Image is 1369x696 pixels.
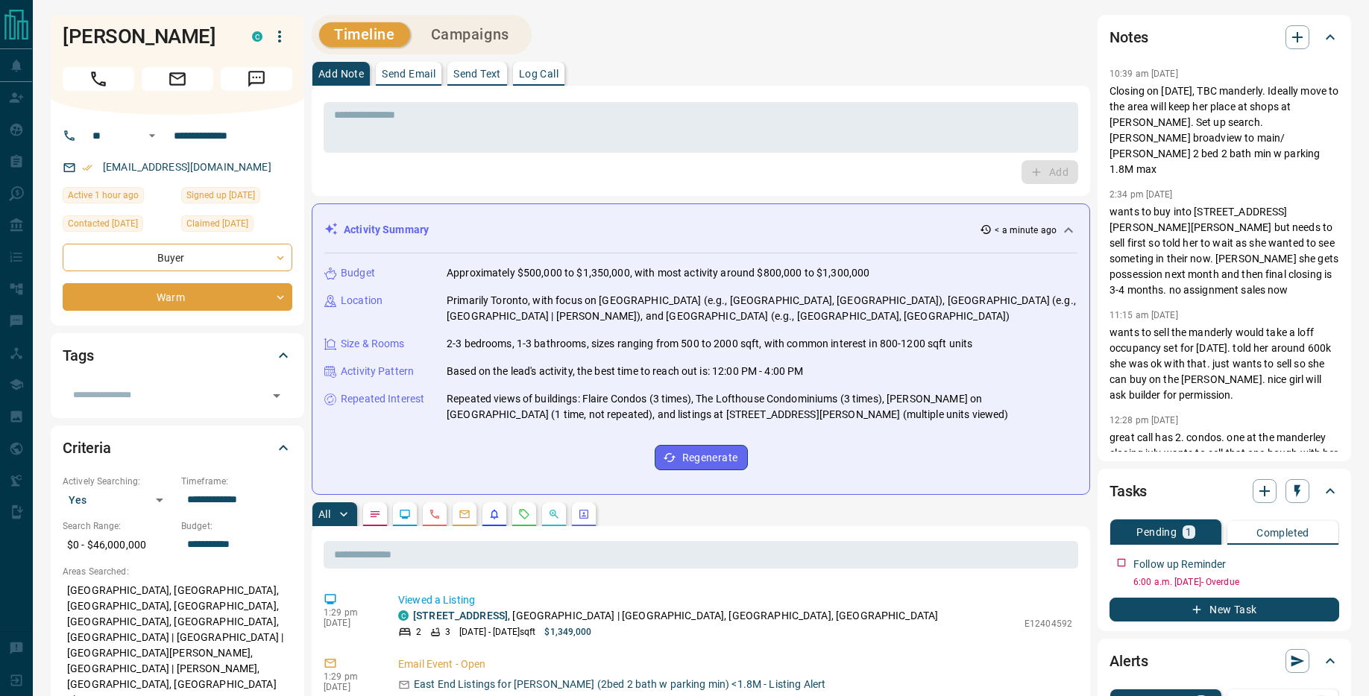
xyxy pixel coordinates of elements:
p: Timeframe: [181,475,292,488]
p: E12404592 [1025,617,1072,630]
svg: Calls [429,508,441,520]
p: 6:00 a.m. [DATE] - Overdue [1133,575,1339,589]
div: Warm [63,283,292,311]
span: Call [63,67,134,91]
p: Approximately $500,000 to $1,350,000, with most activity around $800,000 to $1,300,000 [447,265,869,281]
p: $1,349,000 [544,625,591,639]
p: Email Event - Open [398,657,1072,672]
p: $0 - $46,000,000 [63,533,174,557]
div: Tue Sep 16 2025 [63,187,174,208]
p: Follow up Reminder [1133,557,1226,572]
p: Budget: [181,519,292,533]
div: Tue Mar 29 2016 [181,215,292,236]
p: wants to buy into [STREET_ADDRESS][PERSON_NAME][PERSON_NAME] but needs to sell first so told her ... [1110,204,1339,298]
p: 12:28 pm [DATE] [1110,415,1178,425]
svg: Lead Browsing Activity [399,508,411,520]
div: Tags [63,338,292,373]
p: Log Call [519,69,558,79]
div: Tasks [1110,473,1339,509]
h2: Criteria [63,436,111,460]
p: Activity Pattern [341,364,414,379]
p: Closing on [DATE], TBC manderly. Ideally move to the area will keep her place at shops at [PERSON... [1110,83,1339,177]
p: 2 [416,625,421,639]
p: 2:34 pm [DATE] [1110,189,1173,200]
button: New Task [1110,598,1339,621]
p: 11:15 am [DATE] [1110,310,1178,320]
p: Areas Searched: [63,565,292,578]
a: [STREET_ADDRESS] [413,610,508,621]
a: [EMAIL_ADDRESS][DOMAIN_NAME] [103,161,271,173]
button: Timeline [319,22,410,47]
p: 1:29 pm [324,607,376,618]
p: < a minute ago [995,224,1057,237]
p: All [318,509,330,519]
div: Alerts [1110,643,1339,679]
div: Yes [63,488,174,512]
p: 10:39 am [DATE] [1110,69,1178,79]
p: 3 [445,625,450,639]
span: Signed up [DATE] [186,188,255,203]
p: 1:29 pm [324,671,376,682]
p: wants to sell the manderly would take a loff occupancy set for [DATE]. told her around 600k she w... [1110,325,1339,403]
p: Location [341,293,383,309]
h2: Tasks [1110,479,1147,503]
button: Regenerate [655,445,748,470]
svg: Emails [459,508,471,520]
p: , [GEOGRAPHIC_DATA] | [GEOGRAPHIC_DATA], [GEOGRAPHIC_DATA], [GEOGRAPHIC_DATA] [413,608,938,624]
p: Activity Summary [344,222,429,238]
p: Repeated Interest [341,391,424,407]
p: Pending [1136,527,1177,537]
div: Notes [1110,19,1339,55]
svg: Listing Alerts [488,508,500,520]
p: Budget [341,265,375,281]
p: [DATE] [324,682,376,692]
svg: Agent Actions [578,508,590,520]
p: Completed [1256,528,1309,538]
div: Criteria [63,430,292,466]
div: condos.ca [398,610,409,621]
p: great call has 2. condos. one at the manderley closing july wants to sell that one bough with her... [1110,430,1339,586]
p: East End Listings for [PERSON_NAME] (2bed 2 bath w parking min) <1.8M - Listing Alert [414,677,825,692]
p: 2-3 bedrooms, 1-3 bathrooms, sizes ranging from 500 to 2000 sqft, with common interest in 800-120... [447,336,972,352]
svg: Notes [369,508,381,520]
button: Campaigns [416,22,524,47]
p: [DATE] [324,618,376,628]
p: 1 [1186,527,1192,537]
button: Open [266,385,287,406]
h2: Alerts [1110,649,1148,673]
p: Send Email [382,69,435,79]
div: Buyer [63,244,292,271]
span: Email [142,67,213,91]
div: Tue Sep 09 2025 [63,215,174,236]
p: Repeated views of buildings: Flaire Condos (3 times), The Lofthouse Condominiums (3 times), [PERS... [447,391,1077,423]
div: condos.ca [252,31,262,42]
p: Primarily Toronto, with focus on [GEOGRAPHIC_DATA] (e.g., [GEOGRAPHIC_DATA], [GEOGRAPHIC_DATA]), ... [447,293,1077,324]
span: Claimed [DATE] [186,216,248,231]
div: Activity Summary< a minute ago [324,216,1077,244]
h1: [PERSON_NAME] [63,25,230,48]
h2: Tags [63,344,93,367]
svg: Requests [518,508,530,520]
p: Search Range: [63,519,174,533]
p: Viewed a Listing [398,592,1072,608]
svg: Email Verified [82,162,92,173]
button: Open [143,127,161,145]
p: Based on the lead's activity, the best time to reach out is: 12:00 PM - 4:00 PM [447,364,803,379]
p: Send Text [453,69,501,79]
span: Active 1 hour ago [68,188,139,203]
h2: Notes [1110,25,1148,49]
p: [DATE] - [DATE] sqft [459,625,535,639]
p: Add Note [318,69,364,79]
svg: Opportunities [548,508,560,520]
span: Message [221,67,292,91]
p: Actively Searching: [63,475,174,488]
span: Contacted [DATE] [68,216,138,231]
p: Size & Rooms [341,336,405,352]
div: Mon Mar 28 2016 [181,187,292,208]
